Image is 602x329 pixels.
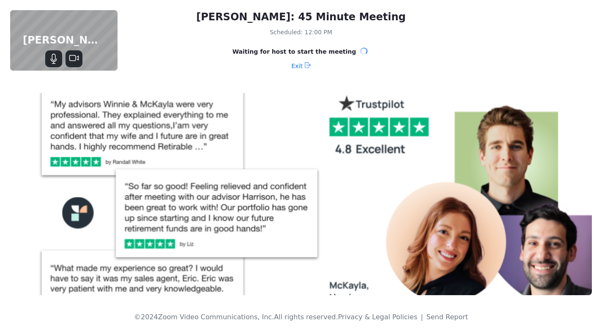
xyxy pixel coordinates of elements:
a: Privacy & Legal Policies [338,313,417,321]
div: [PERSON_NAME]: 45 Minute Meeting [127,10,475,24]
button: Mute [45,50,62,67]
button: Send Report [427,312,468,322]
span: All rights reserved. [274,313,338,321]
span: Exit [291,59,303,73]
img: waiting room background [10,93,592,295]
button: Exit [291,59,311,73]
span: | [421,313,423,321]
div: Scheduled: 12:00 PM [127,27,475,37]
span: Waiting for host to start the meeting [233,47,356,56]
button: Stop Video [66,50,82,67]
span: Zoom Video Communications, Inc. [158,313,274,321]
span: 2024 [141,313,158,321]
span: © [134,313,141,321]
